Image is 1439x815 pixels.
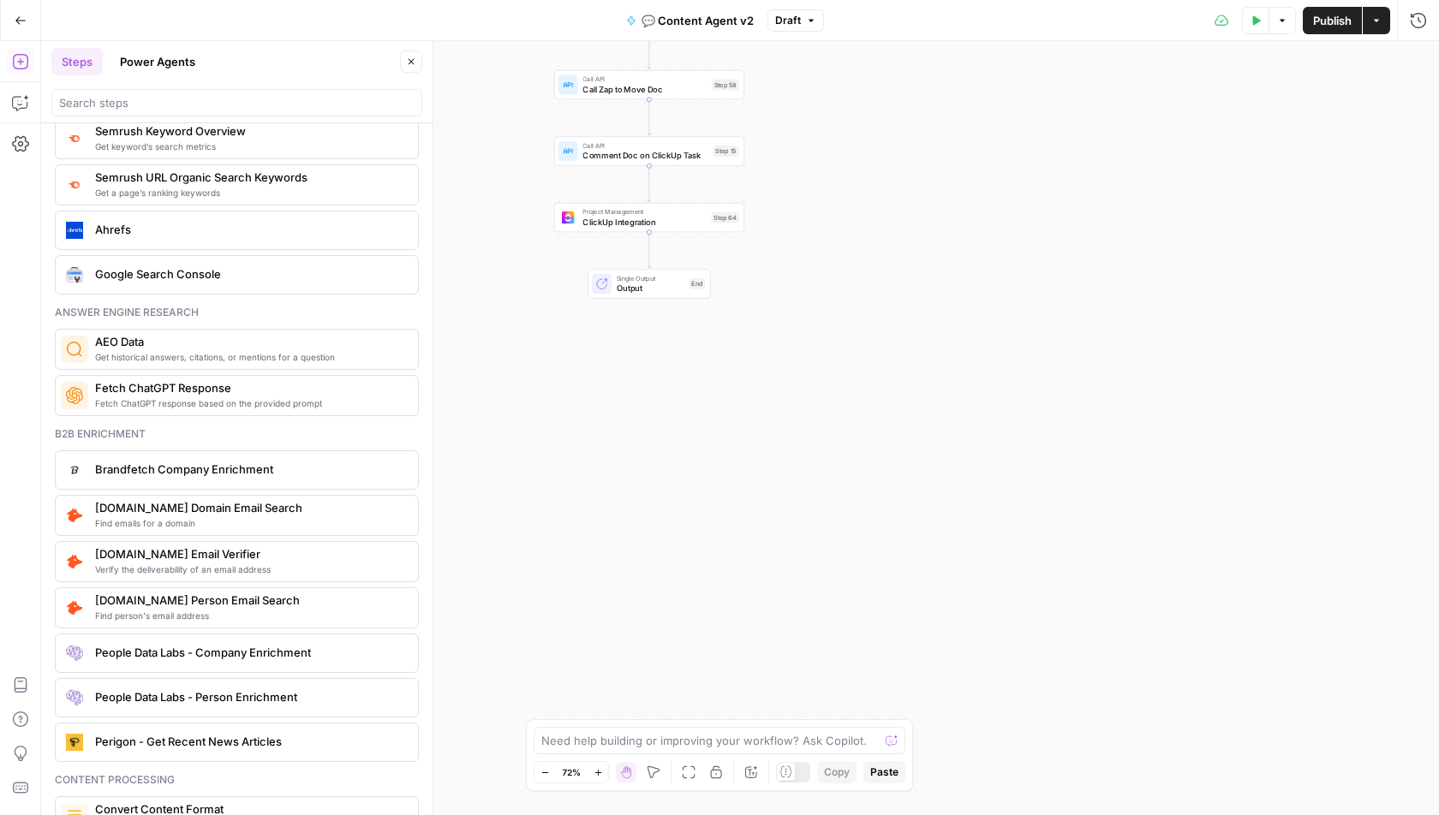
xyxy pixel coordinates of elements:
span: Get keyword’s search metrics [95,140,404,153]
button: 💬 Content Agent v2 [616,7,764,34]
span: Brandfetch Company Enrichment [95,461,404,478]
button: Publish [1303,7,1362,34]
button: Copy [817,761,857,783]
div: Step 64 [711,212,738,223]
span: Fetch ChatGPT response based on the provided prompt [95,396,404,410]
span: Ahrefs [95,221,404,238]
span: Single Output [617,273,684,283]
img: pldo0csms1a1dhwc6q9p59if9iaj [66,553,83,570]
g: Edge from step_64 to end [648,232,651,268]
span: Find emails for a domain [95,516,404,530]
img: rmubdrbnbg1gnbpnjb4bpmji9sfb [66,689,83,706]
span: Find person's email address [95,609,404,622]
span: Verify the deliverability of an email address [95,562,404,576]
span: Output [617,282,684,294]
img: ey5lt04xp3nqzrimtu8q5fsyor3u [66,177,83,192]
img: google-search-console.svg [66,267,83,283]
img: 8sr9m752o402vsyv5xlmk1fykvzq [66,507,83,524]
button: Paste [863,761,905,783]
span: Draft [775,13,801,28]
img: v3j4otw2j2lxnxfkcl44e66h4fup [66,131,83,146]
div: Content processing [55,772,419,788]
span: Perigon - Get Recent News Articles [95,733,404,750]
div: Step 15 [713,146,738,157]
span: [DOMAIN_NAME] Domain Email Search [95,499,404,516]
span: Fetch ChatGPT Response [95,379,404,396]
div: Project ManagementClickUp IntegrationStep 64 [554,203,744,232]
img: clickup_icon.png [562,211,574,223]
span: Comment Doc on ClickUp Task [582,149,708,161]
g: Edge from step_58 to step_15 [648,99,651,135]
span: 72% [562,765,581,779]
span: Call API [582,74,707,84]
img: jle3u2szsrfnwtkz0xrwrcblgop0 [66,734,83,751]
div: Call APIComment Doc on ClickUp TaskStep 15 [554,136,744,165]
span: Get historical answers, citations, or mentions for a question [95,350,404,364]
span: AEO Data [95,333,404,350]
span: People Data Labs - Person Enrichment [95,688,404,705]
span: Get a page’s ranking keywords [95,186,404,199]
img: ahrefs_icon.png [66,222,83,239]
img: lpaqdqy7dn0qih3o8499dt77wl9d [66,645,83,662]
button: Steps [51,48,103,75]
div: Call APICall Zap to Move DocStep 58 [554,70,744,99]
span: [DOMAIN_NAME] Email Verifier [95,545,404,562]
span: Call API [582,140,708,150]
span: 💬 Content Agent v2 [642,12,754,29]
img: pda2t1ka3kbvydj0uf1ytxpc9563 [66,599,83,616]
span: ClickUp Integration [582,216,706,228]
span: Semrush URL Organic Search Keywords [95,169,404,186]
span: [DOMAIN_NAME] Person Email Search [95,592,404,609]
div: Step 58 [712,80,739,91]
span: Copy [824,764,850,780]
span: Call Zap to Move Doc [582,83,707,95]
div: Answer engine research [55,305,419,320]
span: Google Search Console [95,265,404,283]
img: d2drbpdw36vhgieguaa2mb4tee3c [66,461,83,479]
div: End [690,278,706,289]
span: People Data Labs - Company Enrichment [95,644,404,661]
g: Edge from step_44 to step_58 [648,33,651,68]
span: Semrush Keyword Overview [95,122,404,140]
button: Draft [767,9,824,32]
div: B2b enrichment [55,426,419,442]
input: Search steps [59,94,415,111]
button: Power Agents [110,48,206,75]
span: Project Management [582,207,706,217]
div: Single OutputOutputEnd [554,269,744,298]
g: Edge from step_15 to step_64 [648,165,651,201]
span: Paste [870,764,899,780]
span: Publish [1313,12,1352,29]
